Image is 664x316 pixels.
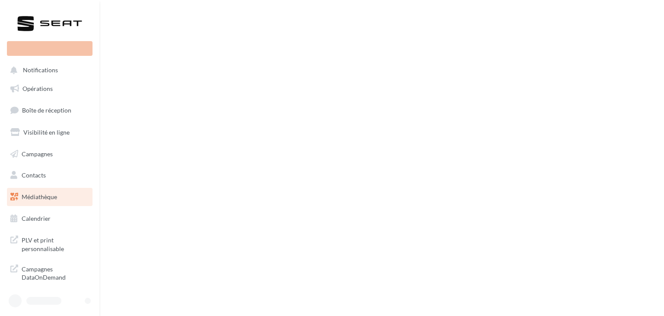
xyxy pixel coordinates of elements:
[22,106,71,114] span: Boîte de réception
[7,41,93,56] div: Nouvelle campagne
[5,80,94,98] a: Opérations
[5,101,94,119] a: Boîte de réception
[5,260,94,285] a: Campagnes DataOnDemand
[23,67,58,74] span: Notifications
[22,193,57,200] span: Médiathèque
[22,263,89,282] span: Campagnes DataOnDemand
[22,234,89,253] span: PLV et print personnalisable
[23,129,70,136] span: Visibilité en ligne
[5,123,94,142] a: Visibilité en ligne
[5,166,94,184] a: Contacts
[22,85,53,92] span: Opérations
[5,210,94,228] a: Calendrier
[5,145,94,163] a: Campagnes
[22,215,51,222] span: Calendrier
[22,171,46,179] span: Contacts
[5,231,94,256] a: PLV et print personnalisable
[22,150,53,157] span: Campagnes
[5,188,94,206] a: Médiathèque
